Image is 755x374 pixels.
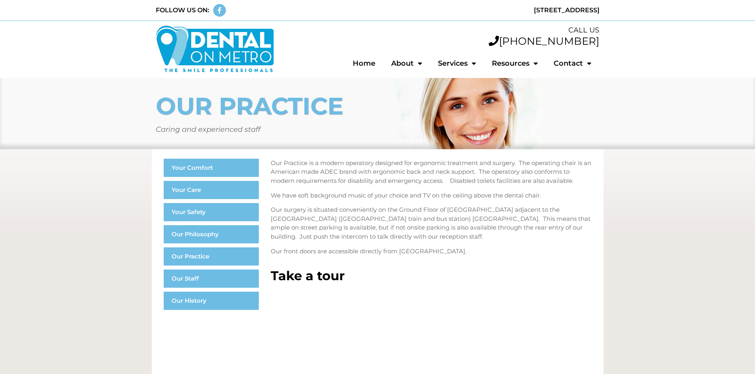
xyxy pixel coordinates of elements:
a: Our History [164,292,259,310]
h5: Caring and experienced staff [156,126,600,133]
a: Contact [546,54,599,72]
nav: Menu [164,159,259,310]
p: Our Practice is a modern operatory designed for ergonomic treatment and surgery. The operating ch... [271,159,592,186]
p: We have soft background music of your choice and TV on the ceiling above the dental chair. [271,191,592,200]
div: FOLLOW US ON: [156,6,209,15]
h2: Take a tour [271,270,592,282]
p: Our surgery is situated conveniently on the Ground Floor of [GEOGRAPHIC_DATA] adjacent to the [GE... [271,205,592,241]
a: Resources [484,54,546,72]
a: [PHONE_NUMBER] [489,35,599,47]
div: [STREET_ADDRESS] [382,6,600,15]
nav: Menu [282,54,600,72]
a: Our Philosophy [164,225,259,243]
a: Your Comfort [164,159,259,177]
a: Your Safety [164,203,259,221]
div: CALL US [282,25,600,36]
a: Home [345,54,383,72]
a: Our Staff [164,270,259,288]
a: About [383,54,430,72]
a: Services [430,54,484,72]
a: Our Practice [164,247,259,266]
p: Our front doors are accessible directly from [GEOGRAPHIC_DATA]. [271,247,592,256]
a: Your Care [164,181,259,199]
h1: OUR PRACTICE [156,94,600,118]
